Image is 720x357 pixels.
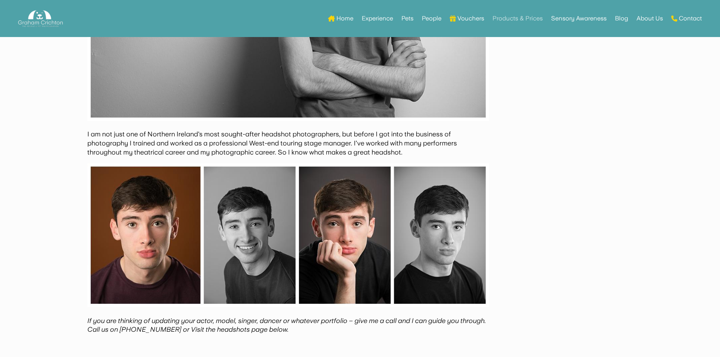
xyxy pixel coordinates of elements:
[87,130,489,163] p: I am not just one of Northern Ireland’s most sought-after headshot photographers, but before I go...
[492,4,543,33] a: Products & Prices
[422,4,441,33] a: People
[362,4,393,33] a: Experience
[551,4,607,33] a: Sensory Awareness
[87,317,486,334] em: If you are thinking of updating your actor, model, singer, dancer or whatever portfolio – give me...
[18,8,63,29] img: Graham Crichton Photography Logo
[328,4,353,33] a: Home
[87,163,489,307] img: Professional headshots photograph taken by Northern Ireland's top headshot photographer in Belfas...
[636,4,663,33] a: About Us
[450,4,484,33] a: Vouchers
[401,4,413,33] a: Pets
[671,4,702,33] a: Contact
[615,4,628,33] a: Blog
